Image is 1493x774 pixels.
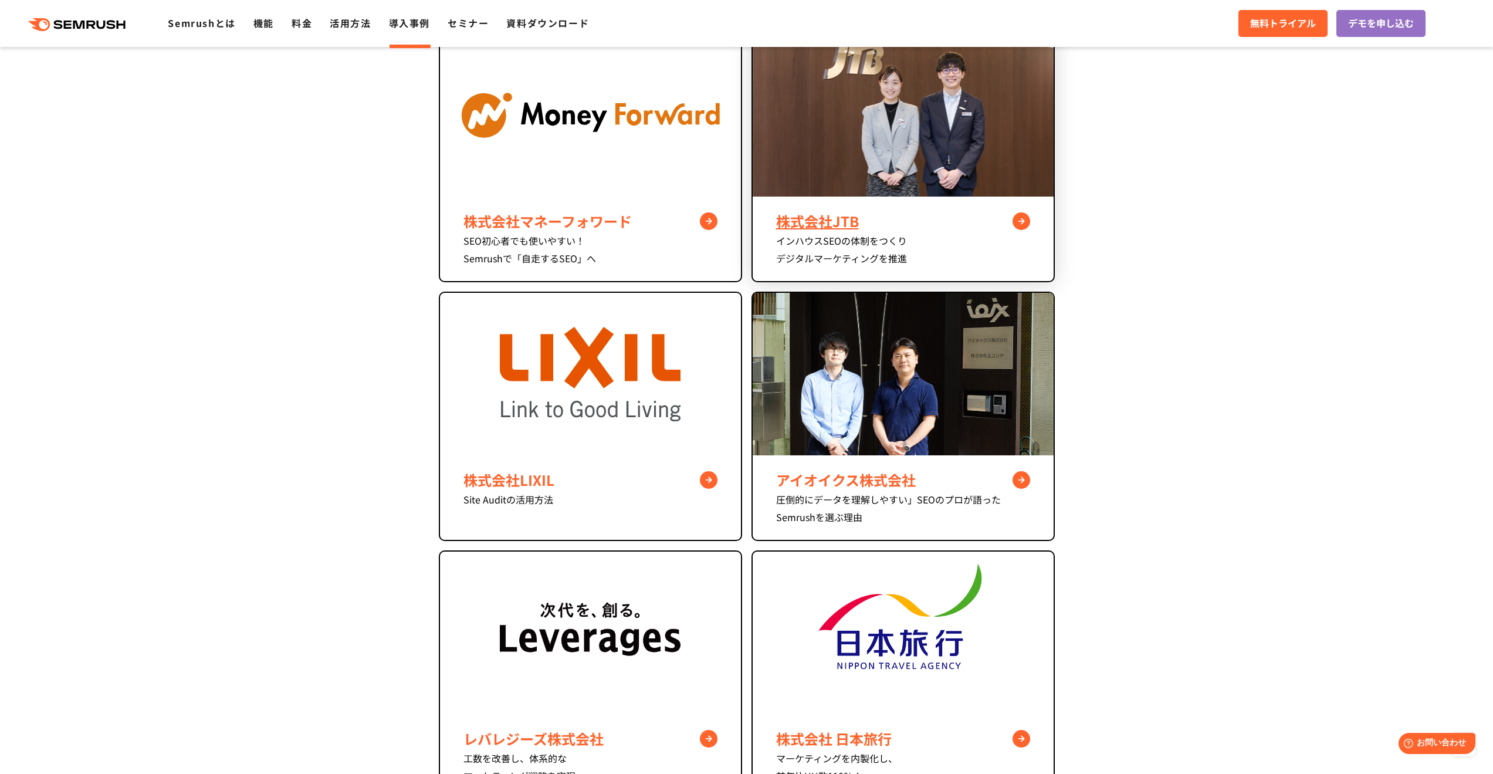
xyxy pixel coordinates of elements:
a: 導入事例 [389,16,430,30]
a: 活用方法 [330,16,371,30]
div: 株式会社 日本旅行 [776,728,1030,749]
img: JTB [753,34,1054,197]
a: 資料ダウンロード [506,16,589,30]
div: 圧倒的にデータを理解しやすい」SEOのプロが語ったSemrushを選ぶ理由 [776,491,1030,526]
iframe: Help widget launcher [1389,728,1480,761]
img: leverages [500,552,681,714]
img: nta [812,552,993,714]
a: 無料トライアル [1238,10,1328,37]
a: 料金 [292,16,312,30]
a: セミナー [448,16,489,30]
a: JTB 株式会社JTB インハウスSEOの体制をつくりデジタルマーケティングを推進 [751,33,1055,282]
div: Site Auditの活用方法 [463,491,717,508]
img: component [440,34,741,197]
div: 株式会社マネーフォワード [463,211,717,232]
div: インハウスSEOの体制をつくり デジタルマーケティングを推進 [776,232,1030,267]
a: 機能 [253,16,274,30]
a: Semrushとは [168,16,235,30]
div: 株式会社LIXIL [463,469,717,491]
img: component [753,293,1054,456]
div: SEO初心者でも使いやすい！ Semrushで「自走するSEO」へ [463,232,717,267]
img: LIXIL [500,293,681,455]
div: 株式会社JTB [776,211,1030,232]
a: デモを申し込む [1336,10,1426,37]
a: component アイオイクス株式会社 圧倒的にデータを理解しやすい」SEOのプロが語ったSemrushを選ぶ理由 [751,292,1055,542]
a: component 株式会社マネーフォワード SEO初心者でも使いやすい！Semrushで「自走するSEO」へ [439,33,742,282]
span: 無料トライアル [1250,16,1316,31]
a: LIXIL 株式会社LIXIL Site Auditの活用方法 [439,292,742,542]
div: アイオイクス株式会社 [776,469,1030,491]
span: デモを申し込む [1348,16,1414,31]
div: レバレジーズ株式会社 [463,728,717,749]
